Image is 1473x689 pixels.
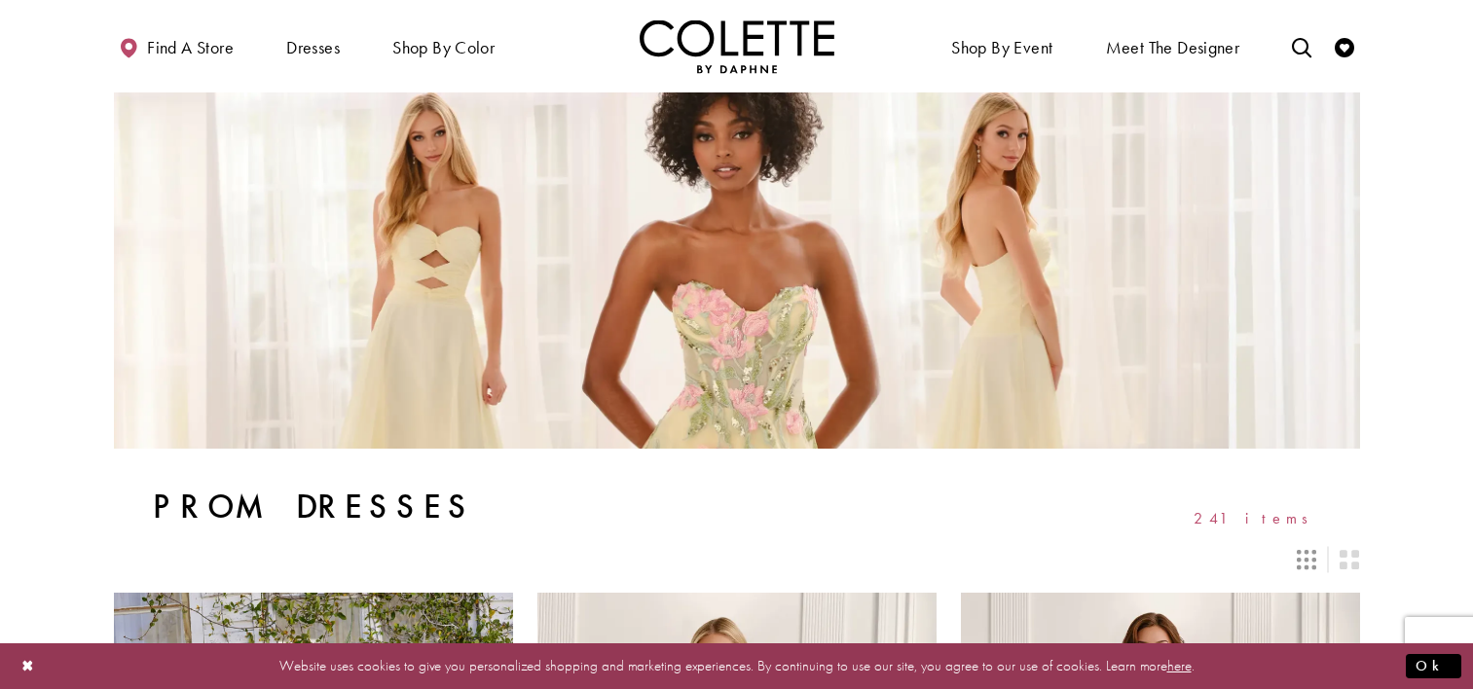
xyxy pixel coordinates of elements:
[102,538,1372,581] div: Layout Controls
[286,38,340,57] span: Dresses
[1330,19,1359,73] a: Check Wishlist
[1340,550,1359,569] span: Switch layout to 2 columns
[387,19,499,73] span: Shop by color
[1167,656,1192,675] a: here
[640,19,834,73] img: Colette by Daphne
[1101,19,1245,73] a: Meet the designer
[951,38,1052,57] span: Shop By Event
[114,19,239,73] a: Find a store
[1194,510,1321,526] span: 241 items
[147,38,234,57] span: Find a store
[392,38,495,57] span: Shop by color
[1297,550,1316,569] span: Switch layout to 3 columns
[1406,654,1461,678] button: Submit Dialog
[640,19,834,73] a: Visit Home Page
[1287,19,1316,73] a: Toggle search
[281,19,345,73] span: Dresses
[946,19,1057,73] span: Shop By Event
[12,649,45,683] button: Close Dialog
[140,653,1333,679] p: Website uses cookies to give you personalized shopping and marketing experiences. By continuing t...
[153,488,475,526] h1: Prom Dresses
[1106,38,1240,57] span: Meet the designer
